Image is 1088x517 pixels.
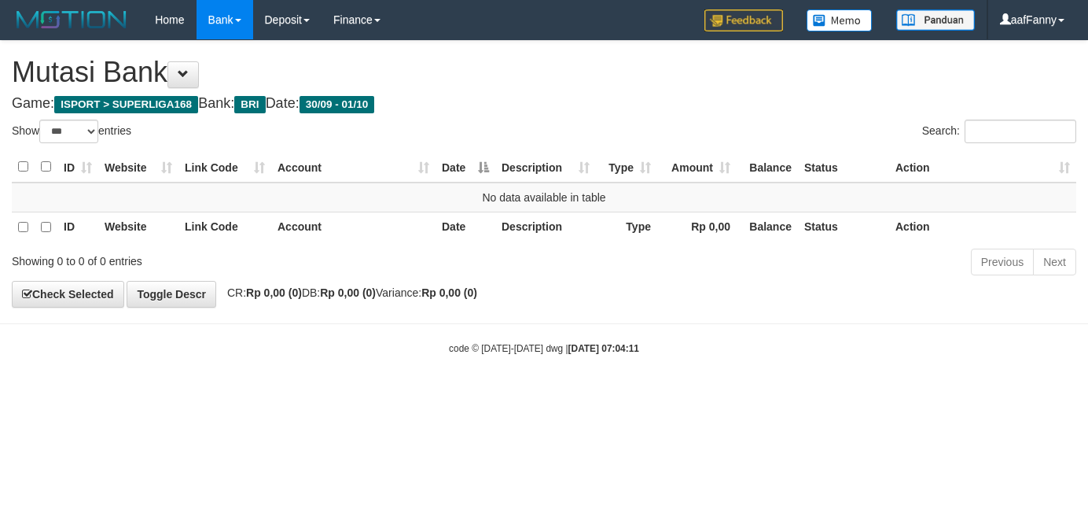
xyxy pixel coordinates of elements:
[737,212,798,242] th: Balance
[922,120,1076,143] label: Search:
[807,9,873,31] img: Button%20Memo.svg
[12,281,124,308] a: Check Selected
[798,152,889,183] th: Status
[436,152,495,183] th: Date: activate to sort column descending
[12,183,1076,212] td: No data available in table
[965,120,1076,143] input: Search:
[657,212,737,242] th: Rp 0,00
[57,152,98,183] th: ID: activate to sort column ascending
[271,152,436,183] th: Account: activate to sort column ascending
[234,96,265,113] span: BRI
[12,96,1076,112] h4: Game: Bank: Date:
[98,152,178,183] th: Website: activate to sort column ascending
[127,281,216,308] a: Toggle Descr
[896,9,975,31] img: panduan.png
[12,8,131,31] img: MOTION_logo.png
[300,96,375,113] span: 30/09 - 01/10
[178,212,271,242] th: Link Code
[219,286,477,299] span: CR: DB: Variance:
[495,212,596,242] th: Description
[12,120,131,143] label: Show entries
[449,343,639,354] small: code © [DATE]-[DATE] dwg |
[596,212,657,242] th: Type
[421,286,477,299] strong: Rp 0,00 (0)
[889,152,1076,183] th: Action: activate to sort column ascending
[971,249,1034,275] a: Previous
[54,96,198,113] span: ISPORT > SUPERLIGA168
[436,212,495,242] th: Date
[889,212,1076,242] th: Action
[704,9,783,31] img: Feedback.jpg
[178,152,271,183] th: Link Code: activate to sort column ascending
[495,152,596,183] th: Description: activate to sort column ascending
[1033,249,1076,275] a: Next
[737,152,798,183] th: Balance
[657,152,737,183] th: Amount: activate to sort column ascending
[246,286,302,299] strong: Rp 0,00 (0)
[271,212,436,242] th: Account
[596,152,657,183] th: Type: activate to sort column ascending
[320,286,376,299] strong: Rp 0,00 (0)
[57,212,98,242] th: ID
[798,212,889,242] th: Status
[568,343,639,354] strong: [DATE] 07:04:11
[39,120,98,143] select: Showentries
[12,57,1076,88] h1: Mutasi Bank
[12,247,442,269] div: Showing 0 to 0 of 0 entries
[98,212,178,242] th: Website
